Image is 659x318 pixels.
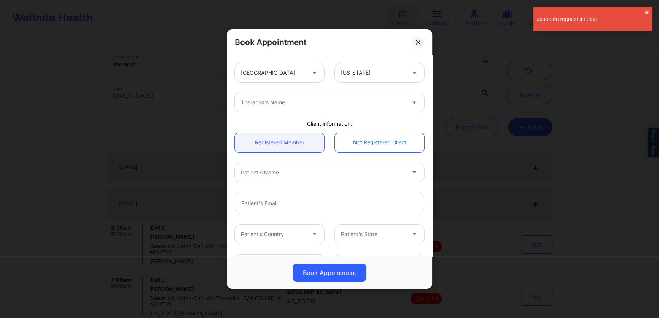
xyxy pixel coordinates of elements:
button: Book Appointment [293,264,366,282]
div: [GEOGRAPHIC_DATA] [241,63,305,82]
h2: Book Appointment [235,37,306,47]
button: close [645,10,649,16]
div: upstream request timeout [536,15,645,23]
div: america/los_angeles [341,254,405,273]
div: Client information: [229,120,430,128]
div: [US_STATE] [341,63,405,82]
a: Registered Member [235,133,324,152]
a: Not Registered Client [335,133,424,152]
input: Patient's Email [235,193,424,214]
input: Patient's Phone Number [235,254,324,276]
